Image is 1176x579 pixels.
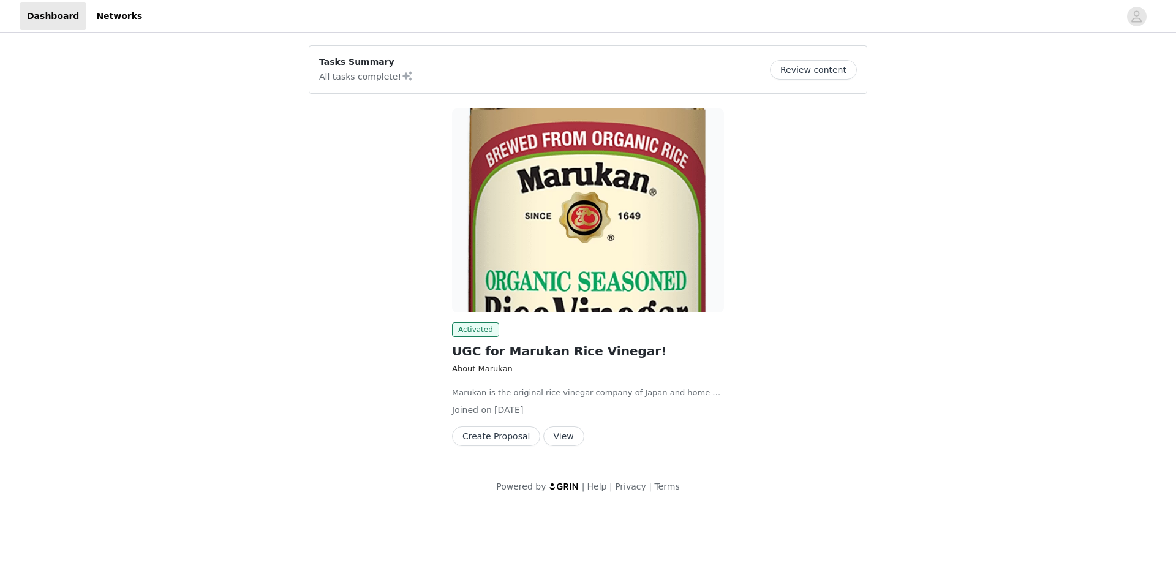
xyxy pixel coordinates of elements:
h2: UGC for Marukan Rice Vinegar! [452,342,724,360]
button: Create Proposal [452,426,540,446]
img: Marukan (JOybyte) [452,108,724,312]
a: Privacy [615,482,646,491]
span: Joined on [452,405,492,415]
a: Terms [654,482,679,491]
span: Powered by [496,482,546,491]
a: Help [587,482,607,491]
button: Review content [770,60,857,80]
div: avatar [1131,7,1142,26]
p: Marukan is the original rice vinegar company of Japan and home of The World’s Finest Rice Vinegar... [452,387,724,399]
p: Tasks Summary [319,56,413,69]
span: | [649,482,652,491]
img: logo [549,482,579,490]
h3: About Marukan [452,363,724,375]
span: | [609,482,612,491]
button: View [543,426,584,446]
span: | [582,482,585,491]
a: Dashboard [20,2,86,30]
a: View [543,432,584,441]
a: Networks [89,2,149,30]
span: Activated [452,322,499,337]
p: All tasks complete! [319,69,413,83]
span: [DATE] [494,405,523,415]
